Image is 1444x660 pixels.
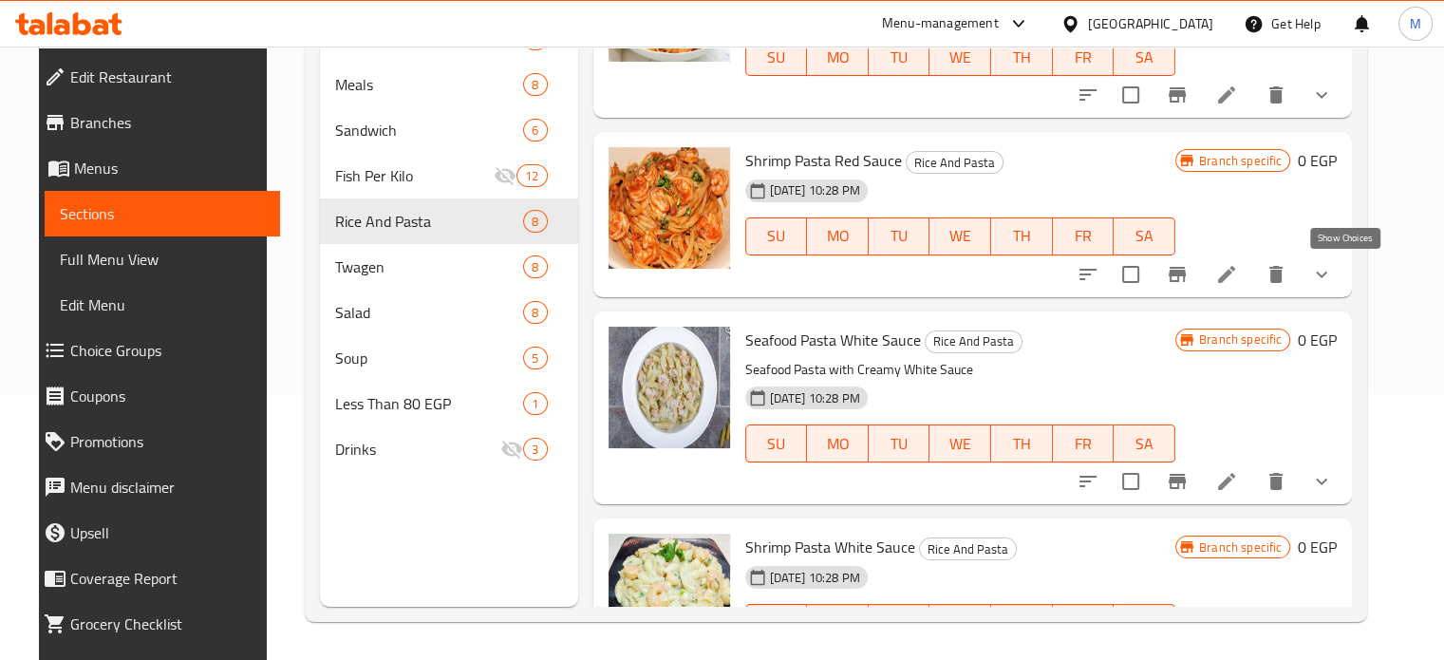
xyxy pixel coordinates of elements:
[745,146,902,175] span: Shrimp Pasta Red Sauce
[919,537,1017,560] div: Rice And Pasta
[869,424,930,462] button: TU
[1121,222,1168,250] span: SA
[335,164,495,187] span: Fish Per Kilo
[74,157,265,179] span: Menus
[70,567,265,590] span: Coverage Report
[335,347,524,369] span: Soup
[523,347,547,369] div: items
[1111,75,1151,115] span: Select to update
[70,430,265,453] span: Promotions
[320,9,578,480] nav: Menu sections
[335,210,524,233] div: Rice And Pasta
[1065,72,1111,118] button: sort-choices
[991,424,1053,462] button: TH
[1053,217,1115,255] button: FR
[45,282,280,328] a: Edit Menu
[1060,222,1107,250] span: FR
[523,438,547,461] div: items
[906,151,1003,174] div: Rice And Pasta
[869,604,930,642] button: TU
[609,534,730,655] img: Shrimp Pasta White Sauce
[320,290,578,335] div: Salad8
[929,38,991,76] button: WE
[320,107,578,153] div: Sandwich6
[28,54,280,100] a: Edit Restaurant
[28,556,280,601] a: Coverage Report
[70,613,265,635] span: Grocery Checklist
[745,424,808,462] button: SU
[926,330,1022,352] span: Rice And Pasta
[920,538,1016,560] span: Rice And Pasta
[524,258,546,276] span: 8
[523,392,547,415] div: items
[524,76,546,94] span: 8
[523,119,547,141] div: items
[1299,72,1344,118] button: show more
[1298,534,1337,560] h6: 0 EGP
[28,419,280,464] a: Promotions
[60,202,265,225] span: Sections
[70,521,265,544] span: Upsell
[335,255,524,278] span: Twagen
[335,73,524,96] span: Meals
[1191,152,1289,170] span: Branch specific
[869,217,930,255] button: TU
[745,358,1175,382] p: Seafood Pasta with Creamy White Sauce
[523,301,547,324] div: items
[1114,424,1175,462] button: SA
[991,217,1053,255] button: TH
[335,438,501,461] span: Drinks
[1191,538,1289,556] span: Branch specific
[1111,255,1151,294] span: Select to update
[745,217,808,255] button: SU
[1088,13,1213,34] div: [GEOGRAPHIC_DATA]
[28,601,280,647] a: Grocery Checklist
[1299,459,1344,504] button: show more
[869,38,930,76] button: TU
[1065,252,1111,297] button: sort-choices
[524,122,546,140] span: 6
[807,424,869,462] button: MO
[745,533,915,561] span: Shrimp Pasta White Sauce
[320,381,578,426] div: Less Than 80 EGP1
[45,191,280,236] a: Sections
[320,198,578,244] div: Rice And Pasta8
[1410,13,1421,34] span: M
[335,119,524,141] span: Sandwich
[320,153,578,198] div: Fish Per Kilo12
[999,430,1045,458] span: TH
[1121,44,1168,71] span: SA
[28,510,280,556] a: Upsell
[1060,44,1107,71] span: FR
[937,222,984,250] span: WE
[335,392,524,415] span: Less Than 80 EGP
[754,430,800,458] span: SU
[28,373,280,419] a: Coupons
[876,222,923,250] span: TU
[1253,459,1299,504] button: delete
[745,326,921,354] span: Seafood Pasta White Sauce
[70,339,265,362] span: Choice Groups
[28,145,280,191] a: Menus
[937,430,984,458] span: WE
[523,255,547,278] div: items
[807,217,869,255] button: MO
[1114,604,1175,642] button: SA
[70,476,265,499] span: Menu disclaimer
[1191,330,1289,349] span: Branch specific
[320,244,578,290] div: Twagen8
[991,38,1053,76] button: TH
[1114,217,1175,255] button: SA
[1215,84,1238,106] a: Edit menu item
[28,464,280,510] a: Menu disclaimer
[524,213,546,231] span: 8
[815,44,861,71] span: MO
[1121,430,1168,458] span: SA
[815,222,861,250] span: MO
[1053,604,1115,642] button: FR
[494,164,516,187] svg: Inactive section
